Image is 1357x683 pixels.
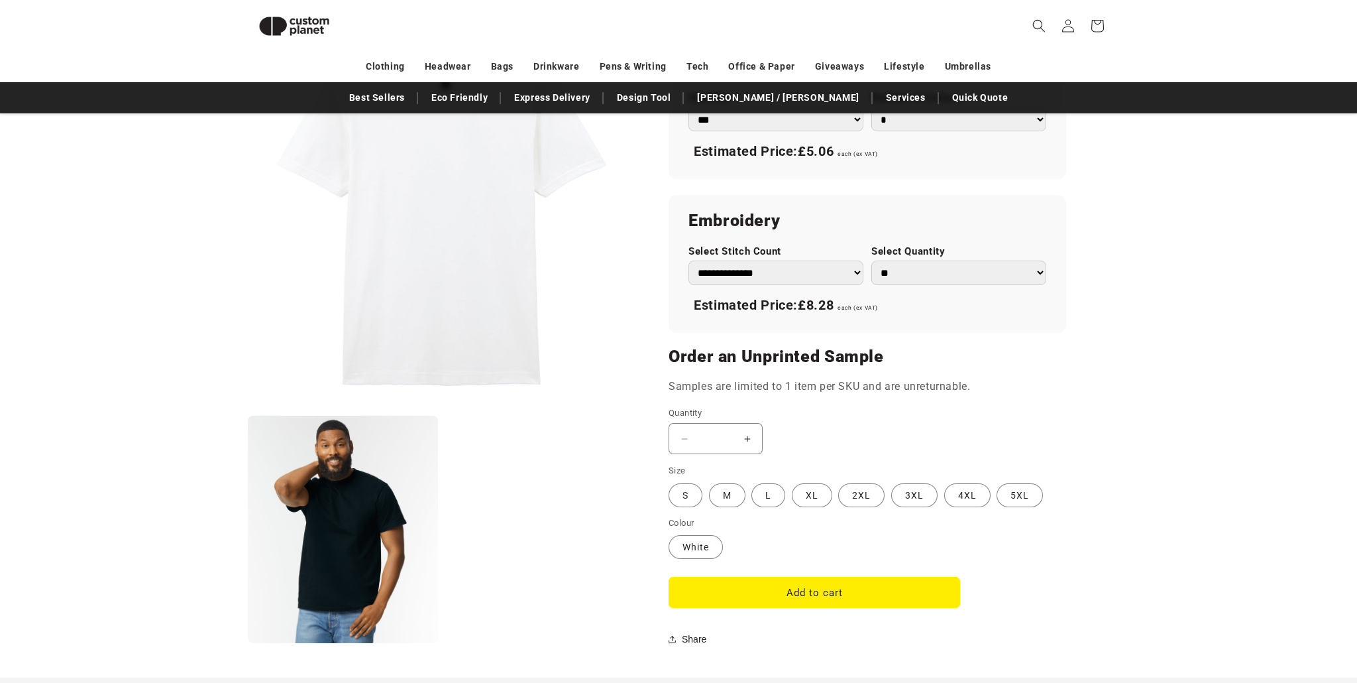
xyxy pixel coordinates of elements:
iframe: Chat Widget [1130,540,1357,683]
div: Estimated Price: [688,292,1046,320]
label: 3XL [891,483,938,507]
a: Headwear [425,55,471,78]
label: XL [792,483,832,507]
a: Pens & Writing [600,55,667,78]
label: Select Stitch Count [688,245,863,258]
a: Eco Friendly [425,86,494,109]
a: Quick Quote [946,86,1015,109]
a: Best Sellers [343,86,411,109]
button: Share [669,625,710,654]
a: Tech [686,55,708,78]
label: S [669,483,702,507]
a: Drinkware [533,55,579,78]
legend: Size [669,464,687,477]
a: [PERSON_NAME] / [PERSON_NAME] [690,86,865,109]
label: L [751,483,785,507]
span: each (ex VAT) [838,304,878,311]
span: each (ex VAT) [838,151,878,157]
h2: Embroidery [688,210,1046,231]
a: Office & Paper [728,55,794,78]
a: Lifestyle [884,55,924,78]
a: Services [879,86,932,109]
a: Express Delivery [508,86,597,109]
media-gallery: Gallery Viewer [248,20,635,644]
a: Giveaways [815,55,864,78]
h2: Order an Unprinted Sample [669,346,1066,367]
label: Quantity [669,406,960,420]
label: M [709,483,745,507]
span: £5.06 [798,143,834,159]
summary: Search [1024,11,1054,40]
label: 4XL [944,483,991,507]
label: Select Quantity [871,245,1046,258]
a: Design Tool [610,86,678,109]
a: Bags [491,55,514,78]
img: Custom Planet [248,5,341,47]
div: Estimated Price: [688,138,1046,166]
label: White [669,535,723,559]
legend: Colour [669,517,695,530]
p: Samples are limited to 1 item per SKU and are unreturnable. [669,377,1066,397]
label: 2XL [838,483,885,507]
a: Umbrellas [945,55,991,78]
a: Clothing [366,55,405,78]
label: 5XL [997,483,1043,507]
span: £8.28 [798,297,834,313]
button: Add to cart [669,577,960,608]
